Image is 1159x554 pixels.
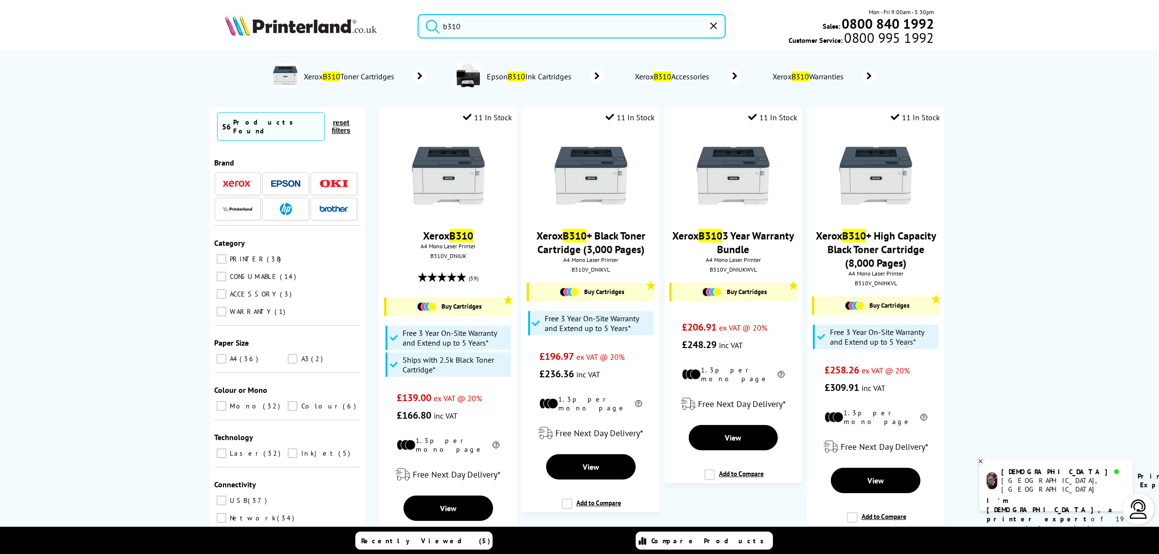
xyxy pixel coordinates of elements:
span: WARRANTY [228,307,274,316]
div: 11 In Stock [748,112,797,122]
span: View [583,462,599,472]
img: Cartridges [417,302,437,311]
span: Buy Cartridges [727,288,767,296]
div: B310V_DNIHKVL [814,279,938,287]
img: HP [280,203,292,215]
li: 1.3p per mono page [397,436,499,454]
span: Connectivity [215,480,257,489]
span: 1 [275,307,288,316]
div: 11 In Stock [463,112,513,122]
a: Compare Products [636,532,773,550]
input: WARRANTY 1 [217,307,226,316]
span: £139.00 [397,391,431,404]
div: modal_delivery [527,420,655,447]
span: Free 3 Year On-Site Warranty and Extend up to 5 Years* [545,314,651,333]
span: Free Next Day Delivery* [841,441,928,452]
input: CONSUMABLE 14 [217,272,226,281]
span: 56 [222,122,231,131]
label: Add to Compare [704,469,764,488]
div: B310V_DNIUK [386,252,510,259]
img: Epson [271,180,300,187]
span: 32 [264,449,283,458]
a: View [689,425,778,450]
div: B310V_DNIKVL [529,266,652,273]
a: Printerland Logo [225,15,405,38]
img: OKI [319,180,349,188]
p: of 19 years! I can help you choose the right product [987,496,1126,552]
mark: B310 [508,72,525,81]
span: Buy Cartridges [442,302,481,311]
mark: B310 [563,229,587,242]
img: XeroxB310-Front-Main-Small.jpg [697,139,770,212]
span: Customer Service: [789,33,934,45]
span: Inkjet [299,449,337,458]
span: Category [215,238,245,248]
img: B310V_DNI-conspage.jpg [273,63,297,88]
span: 0800 995 1992 [843,33,934,42]
mark: B310 [699,229,722,242]
a: View [831,468,920,493]
a: View [546,454,636,480]
span: Compare Products [652,536,770,545]
span: Buy Cartridges [869,301,909,310]
span: £196.97 [539,350,574,363]
a: XeroxB310+ Black Toner Cartridge (3,000 Pages) [536,229,645,256]
div: [DEMOGRAPHIC_DATA] [1001,467,1125,476]
span: ex VAT @ 20% [576,352,625,362]
div: modal_delivery [384,461,512,488]
span: Free 3 Year On-Site Warranty and Extend up to 5 Years* [830,327,936,347]
img: XeroxB310-Front-Main-Small.jpg [554,139,627,212]
input: USB 37 [217,496,226,505]
span: Technology [215,432,254,442]
span: Buy Cartridges [584,288,624,296]
div: [GEOGRAPHIC_DATA], [GEOGRAPHIC_DATA] [1001,476,1125,494]
span: 6 [343,402,358,410]
span: View [440,503,457,513]
span: inc VAT [576,369,600,379]
img: XeroxB310-Front-Main-Small.jpg [412,139,485,212]
img: Cartridges [702,288,722,296]
div: modal_delivery [669,390,797,418]
span: inc VAT [719,340,743,350]
mark: B310 [791,72,809,81]
img: C11CA67701BY-conspage.jpg [456,63,480,88]
span: Brand [215,158,235,167]
span: 38 [267,255,284,263]
img: Cartridges [845,301,865,310]
span: View [867,476,884,485]
a: Buy Cartridges [819,301,935,310]
span: £309.91 [825,381,859,394]
img: Printerland [223,206,252,211]
li: 1.3p per mono page [825,408,927,426]
span: £206.91 [682,321,717,333]
a: View [404,496,493,521]
span: Xerox Warranties [771,72,848,81]
a: 0800 840 1992 [840,19,934,28]
img: Brother [319,205,349,212]
a: XeroxB310Accessories [633,70,742,83]
span: A4 Mono Laser Printer [669,256,797,263]
span: 5 [338,449,352,458]
input: Mono 32 [217,401,226,411]
span: A4 Mono Laser Printer [812,270,940,277]
a: EpsonB310Ink Cartridges [485,63,604,90]
input: A3 2 [288,354,297,364]
span: A4 Mono Laser Printer [384,242,512,250]
input: ACCESSORY 3 [217,289,226,299]
input: Colour 6 [288,401,297,411]
a: XeroxB3103 Year Warranty Bundle [672,229,794,256]
span: Recently Viewed (5) [362,536,491,545]
span: Mono [228,402,262,410]
mark: B310 [654,72,671,81]
div: 11 In Stock [891,112,940,122]
label: Add to Compare [562,499,621,517]
span: View [725,433,741,443]
img: Printerland Logo [225,15,377,36]
span: 14 [280,272,299,281]
b: 0800 840 1992 [842,15,934,33]
div: modal_delivery [812,433,940,461]
li: 1.3p per mono page [682,366,785,383]
span: ex VAT @ 20% [434,393,482,403]
input: PRINTER 38 [217,254,226,264]
span: inc VAT [862,383,885,393]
